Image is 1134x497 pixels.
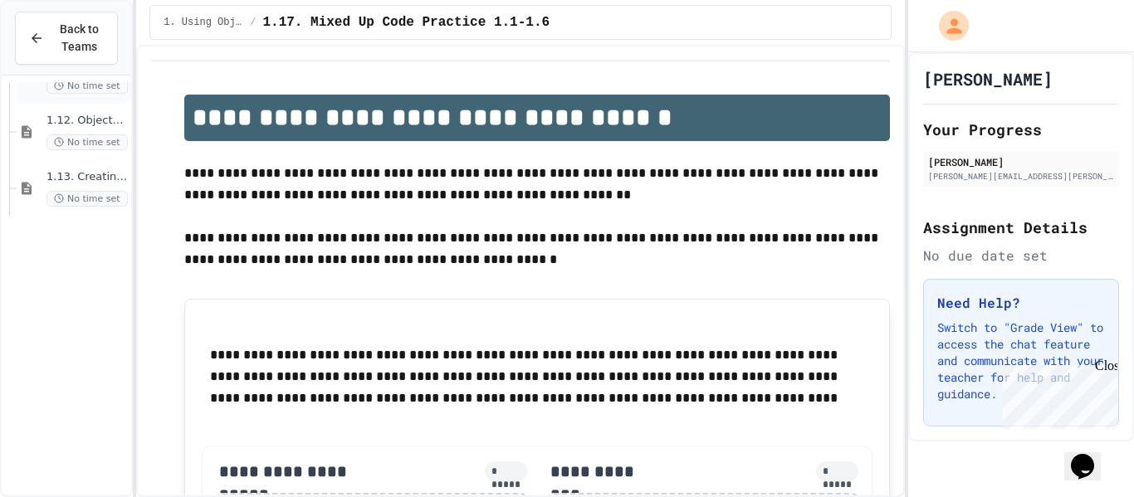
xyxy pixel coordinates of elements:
[921,7,973,45] div: My Account
[923,67,1053,90] h1: [PERSON_NAME]
[164,16,243,29] span: 1. Using Objects and Methods
[996,358,1117,429] iframe: chat widget
[923,246,1119,266] div: No due date set
[54,21,104,56] span: Back to Teams
[262,12,550,32] span: 1.17. Mixed Up Code Practice 1.1-1.6
[928,154,1114,169] div: [PERSON_NAME]
[250,16,256,29] span: /
[15,12,118,65] button: Back to Teams
[1064,431,1117,480] iframe: chat widget
[7,7,115,105] div: Chat with us now!Close
[937,319,1105,402] p: Switch to "Grade View" to access the chat feature and communicate with your teacher for help and ...
[923,216,1119,239] h2: Assignment Details
[928,170,1114,183] div: [PERSON_NAME][EMAIL_ADDRESS][PERSON_NAME][DOMAIN_NAME]
[937,293,1105,313] h3: Need Help?
[923,118,1119,141] h2: Your Progress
